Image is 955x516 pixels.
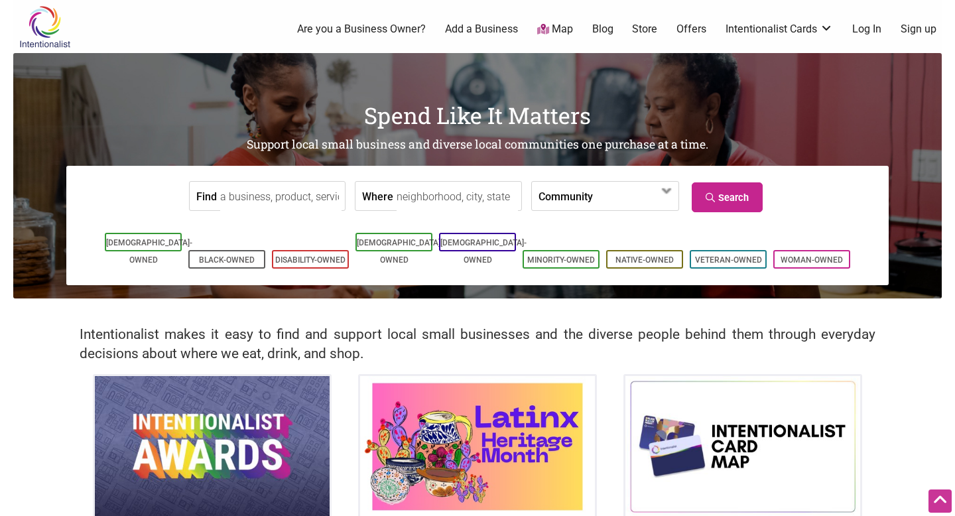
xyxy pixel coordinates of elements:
a: Store [632,22,657,36]
a: Map [537,22,573,37]
a: Disability-Owned [275,255,346,265]
a: Add a Business [445,22,518,36]
a: Offers [676,22,706,36]
h2: Intentionalist makes it easy to find and support local small businesses and the diverse people be... [80,325,875,363]
label: Find [196,182,217,210]
a: [DEMOGRAPHIC_DATA]-Owned [440,238,527,265]
a: Minority-Owned [527,255,595,265]
a: [DEMOGRAPHIC_DATA]-Owned [357,238,443,265]
a: Blog [592,22,613,36]
a: Intentionalist Cards [726,22,833,36]
a: Black-Owned [199,255,255,265]
a: Native-Owned [615,255,674,265]
h1: Spend Like It Matters [13,99,942,131]
input: a business, product, service [220,182,342,212]
div: Scroll Back to Top [928,489,952,513]
a: Sign up [901,22,936,36]
a: Veteran-Owned [695,255,762,265]
a: Log In [852,22,881,36]
a: Search [692,182,763,212]
a: Woman-Owned [781,255,843,265]
a: Are you a Business Owner? [297,22,426,36]
a: [DEMOGRAPHIC_DATA]-Owned [106,238,192,265]
img: Intentionalist [13,5,76,48]
h2: Support local small business and diverse local communities one purchase at a time. [13,137,942,153]
label: Community [539,182,593,210]
label: Where [362,182,393,210]
input: neighborhood, city, state [397,182,518,212]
